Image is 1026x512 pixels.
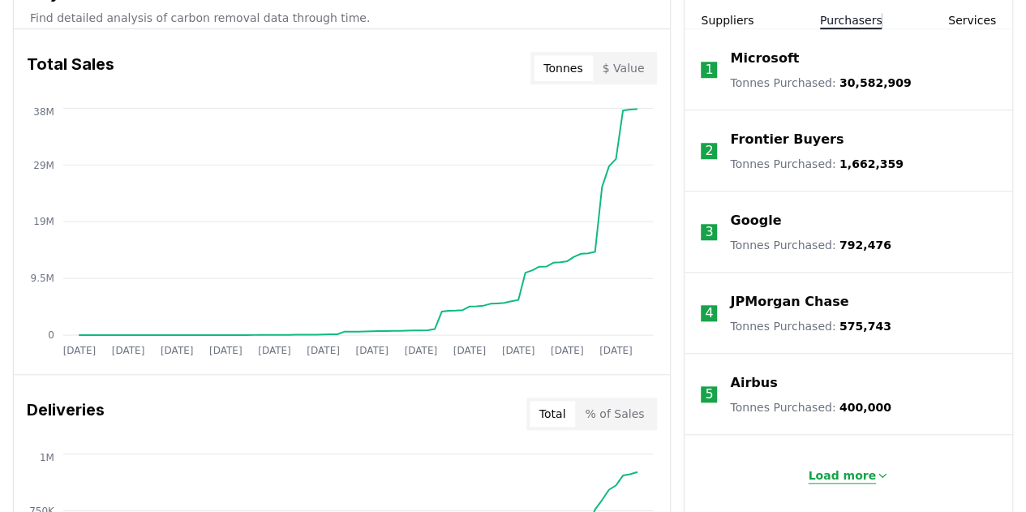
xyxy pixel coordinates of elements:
[795,459,902,492] button: Load more
[701,12,753,28] button: Suppliers
[356,344,389,355] tspan: [DATE]
[27,398,105,430] h3: Deliveries
[33,216,54,227] tspan: 19M
[209,344,243,355] tspan: [DATE]
[33,105,54,117] tspan: 38M
[705,141,713,161] p: 2
[530,401,576,427] button: Total
[730,49,799,68] a: Microsoft
[730,399,891,415] p: Tonnes Purchased :
[502,344,535,355] tspan: [DATE]
[575,401,654,427] button: % of Sales
[839,239,891,252] span: 792,476
[33,159,54,170] tspan: 29M
[63,344,97,355] tspan: [DATE]
[820,12,882,28] button: Purchasers
[730,75,911,91] p: Tonnes Purchased :
[808,467,876,484] p: Load more
[730,318,891,334] p: Tonnes Purchased :
[30,10,654,26] p: Find detailed analysis of carbon removal data through time.
[705,60,713,80] p: 1
[48,329,54,341] tspan: 0
[730,373,777,393] a: Airbus
[839,76,912,89] span: 30,582,909
[730,130,844,149] a: Frontier Buyers
[112,344,145,355] tspan: [DATE]
[258,344,291,355] tspan: [DATE]
[730,292,848,312] a: JPMorgan Chase
[705,222,713,242] p: 3
[534,55,592,81] button: Tonnes
[839,320,891,333] span: 575,743
[31,273,54,284] tspan: 9.5M
[705,303,713,323] p: 4
[948,12,996,28] button: Services
[161,344,194,355] tspan: [DATE]
[730,211,781,230] a: Google
[40,451,54,463] tspan: 1M
[593,55,655,81] button: $ Value
[730,237,891,253] p: Tonnes Purchased :
[405,344,438,355] tspan: [DATE]
[839,157,904,170] span: 1,662,359
[307,344,340,355] tspan: [DATE]
[453,344,487,355] tspan: [DATE]
[599,344,633,355] tspan: [DATE]
[730,156,903,172] p: Tonnes Purchased :
[705,385,713,404] p: 5
[839,401,891,414] span: 400,000
[551,344,584,355] tspan: [DATE]
[27,52,114,84] h3: Total Sales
